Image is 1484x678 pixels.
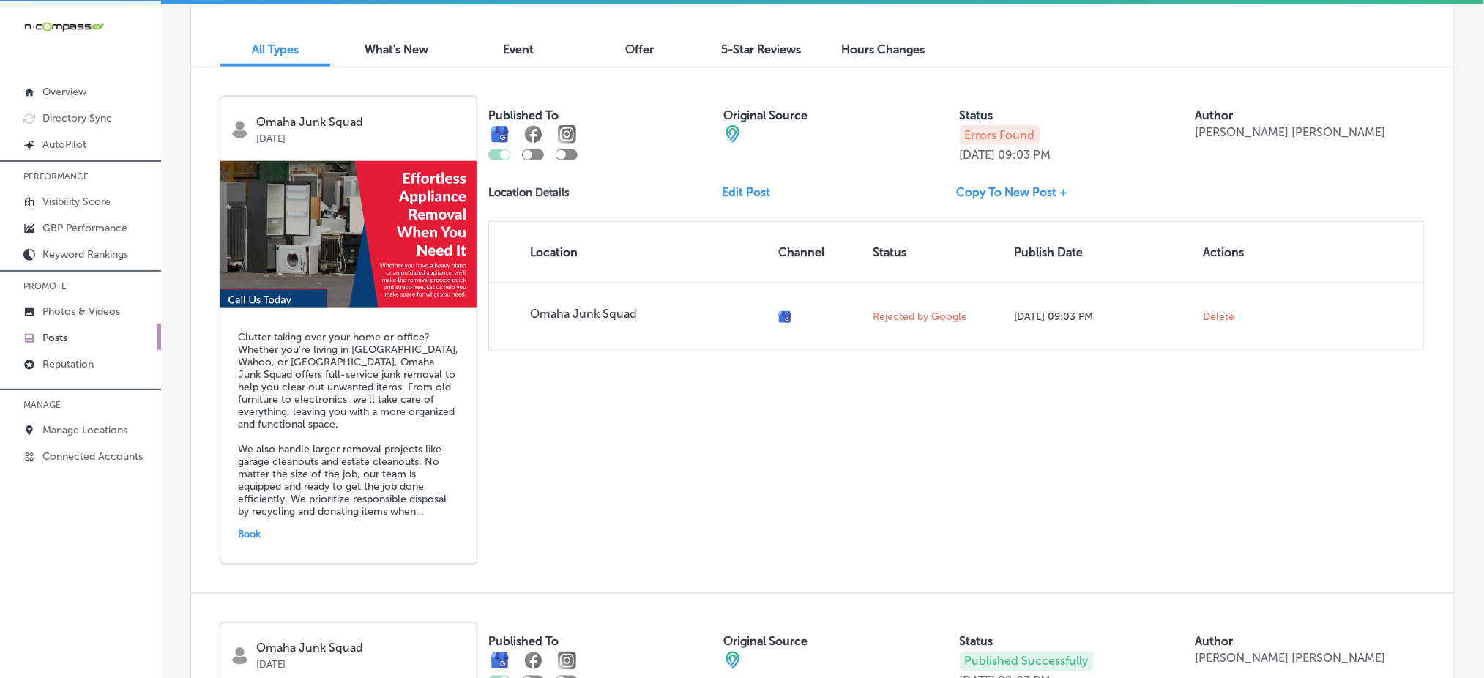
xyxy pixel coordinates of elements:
[960,635,993,649] label: Status
[960,108,993,122] label: Status
[724,125,742,143] img: cba84b02adce74ede1fb4a8549a95eca.png
[530,307,767,321] p: Omaha Junk Squad
[42,248,128,261] p: Keyword Rankings
[42,450,143,463] p: Connected Accounts
[488,635,559,649] label: Published To
[256,129,466,144] p: [DATE]
[960,652,1094,671] p: Published Successfully
[256,116,466,129] p: Omaha Junk Squad
[42,138,86,151] p: AutoPilot
[1014,310,1191,323] p: [DATE] 09:03 PM
[42,195,111,208] p: Visibility Score
[23,20,104,34] img: 660ab0bf-5cc7-4cb8-ba1c-48b5ae0f18e60NCTV_CLogo_TV_Black_-500x88.png
[960,125,1040,145] p: Errors Found
[256,655,466,671] p: [DATE]
[256,642,466,655] p: Omaha Junk Squad
[252,42,299,56] span: All Types
[489,222,772,283] th: Location
[1195,635,1233,649] label: Author
[999,148,1051,162] p: 09:03 PM
[365,42,429,56] span: What's New
[488,108,559,122] label: Published To
[841,42,925,56] span: Hours Changes
[960,148,996,162] p: [DATE]
[42,358,94,370] p: Reputation
[42,332,67,344] p: Posts
[1195,108,1233,122] label: Author
[42,86,86,98] p: Overview
[1197,222,1272,283] th: Actions
[724,652,742,669] img: cba84b02adce74ede1fb4a8549a95eca.png
[42,305,120,318] p: Photos & Videos
[488,186,570,199] p: Location Details
[220,161,477,308] img: 44691262-160f-4083-b9d6-fea698823e37appliance-furniture-removal-omaha-junk-squad5.png
[873,310,967,323] a: Rejected by Google
[231,647,249,665] img: logo
[724,635,808,649] label: Original Source
[626,42,655,56] span: Offer
[42,424,127,436] p: Manage Locations
[867,222,1008,283] th: Status
[1203,310,1234,324] span: Delete
[957,185,1080,199] a: Copy To New Post +
[42,112,112,124] p: Directory Sync
[231,120,249,138] img: logo
[1195,125,1385,139] p: [PERSON_NAME] [PERSON_NAME]
[723,185,783,199] a: Edit Post
[503,42,534,56] span: Event
[1008,222,1197,283] th: Publish Date
[772,222,867,283] th: Channel
[42,222,127,234] p: GBP Performance
[724,108,808,122] label: Original Source
[1195,652,1385,666] p: [PERSON_NAME] [PERSON_NAME]
[722,42,802,56] span: 5-Star Reviews
[238,331,459,518] h5: Clutter taking over your home or office? Whether you're living in [GEOGRAPHIC_DATA], Wahoo, or [G...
